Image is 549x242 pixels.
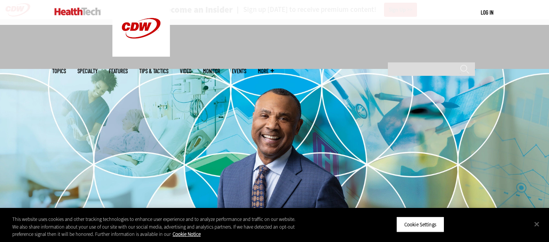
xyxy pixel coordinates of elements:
[109,68,128,74] a: Features
[481,9,493,16] a: Log in
[12,216,302,238] div: This website uses cookies and other tracking technologies to enhance user experience and to analy...
[180,68,191,74] a: Video
[396,216,444,232] button: Cookie Settings
[258,68,274,74] span: More
[203,68,220,74] a: MonITor
[112,51,170,59] a: CDW
[54,8,101,15] img: Home
[232,68,246,74] a: Events
[77,68,97,74] span: Specialty
[481,8,493,16] div: User menu
[52,68,66,74] span: Topics
[139,68,168,74] a: Tips & Tactics
[173,231,201,237] a: More information about your privacy
[528,216,545,232] button: Close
